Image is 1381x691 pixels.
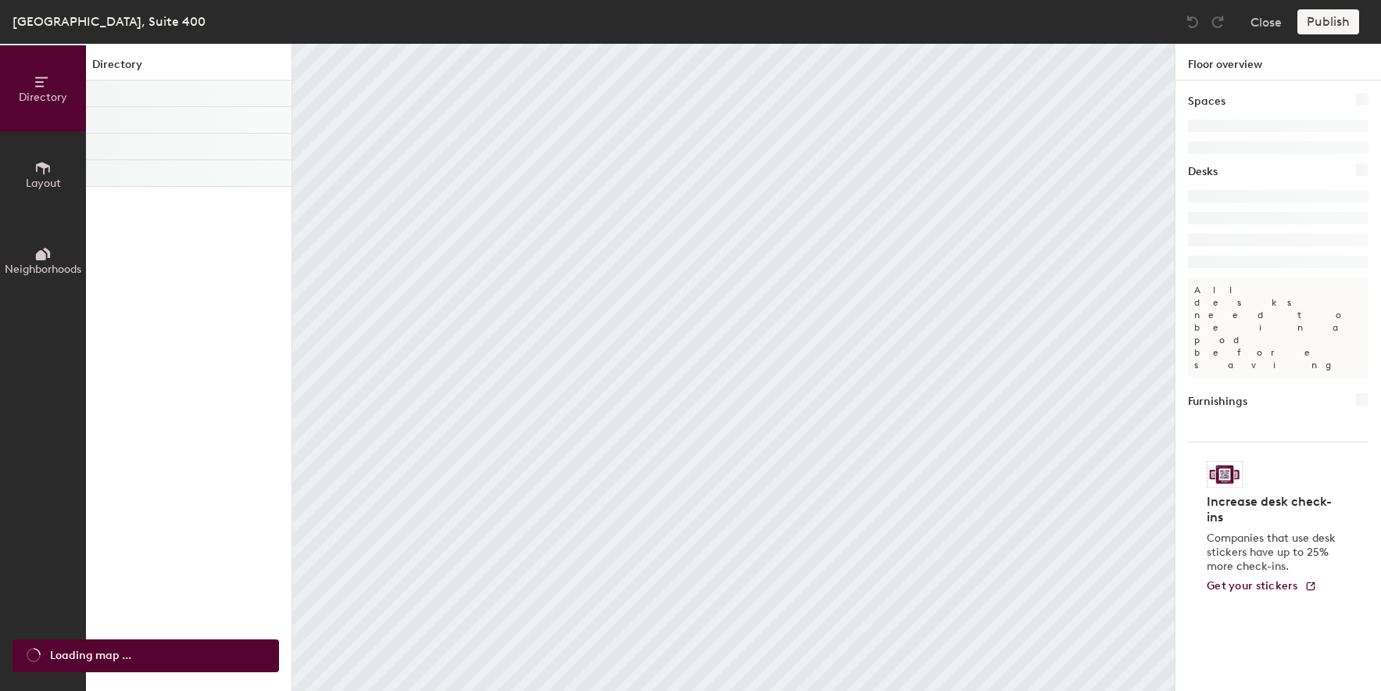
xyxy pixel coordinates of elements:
h1: Floor overview [1175,44,1381,81]
span: Directory [19,91,67,104]
span: Neighborhoods [5,263,81,276]
p: All desks need to be in a pod before saving [1188,277,1368,378]
img: Redo [1210,14,1225,30]
h4: Increase desk check-ins [1207,494,1340,525]
h1: Furnishings [1188,393,1247,410]
p: Companies that use desk stickers have up to 25% more check-ins. [1207,532,1340,574]
h1: Directory [86,56,292,81]
h1: Desks [1188,163,1218,181]
span: Loading map ... [50,647,131,664]
span: Get your stickers [1207,579,1298,593]
img: Sticker logo [1207,461,1243,488]
img: Undo [1185,14,1200,30]
canvas: Map [292,44,1175,691]
span: Layout [26,177,61,190]
div: [GEOGRAPHIC_DATA], Suite 400 [13,12,206,31]
button: Close [1250,9,1282,34]
a: Get your stickers [1207,580,1317,593]
h1: Spaces [1188,93,1225,110]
